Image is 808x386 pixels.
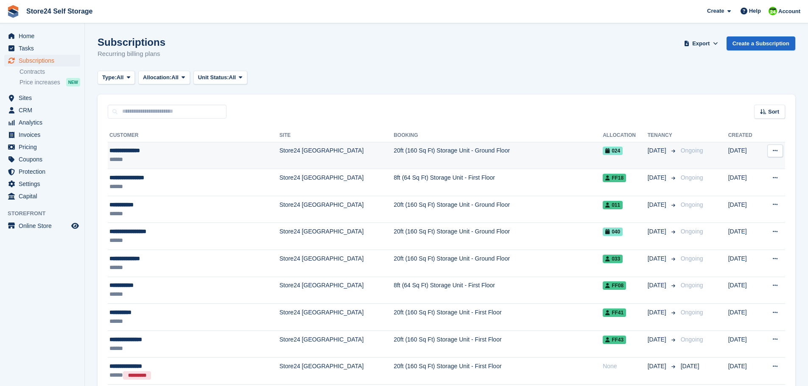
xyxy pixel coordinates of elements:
button: Unit Status: All [193,71,247,85]
a: Contracts [20,68,80,76]
span: 033 [603,255,623,263]
span: [DATE] [648,281,668,290]
a: menu [4,92,80,104]
span: Allocation: [143,73,171,82]
td: Store24 [GEOGRAPHIC_DATA] [280,196,394,223]
span: Ongoing [681,255,703,262]
th: Tenancy [648,129,677,142]
td: 20ft (160 Sq Ft) Storage Unit - First Floor [394,304,603,331]
a: Preview store [70,221,80,231]
span: Help [749,7,761,15]
span: All [229,73,236,82]
a: menu [4,30,80,42]
a: Price increases NEW [20,78,80,87]
span: Protection [19,166,70,178]
th: Booking [394,129,603,142]
td: 20ft (160 Sq Ft) Storage Unit - Ground Floor [394,223,603,250]
th: Customer [108,129,280,142]
td: [DATE] [728,223,761,250]
td: 20ft (160 Sq Ft) Storage Unit - First Floor [394,358,603,385]
td: Store24 [GEOGRAPHIC_DATA] [280,277,394,304]
span: [DATE] [648,200,668,209]
span: Capital [19,190,70,202]
span: 040 [603,228,623,236]
td: [DATE] [728,250,761,277]
span: Settings [19,178,70,190]
span: Invoices [19,129,70,141]
span: FF08 [603,281,626,290]
img: Robert Sears [769,7,777,15]
td: Store24 [GEOGRAPHIC_DATA] [280,169,394,196]
span: Subscriptions [19,55,70,67]
a: menu [4,220,80,232]
a: menu [4,104,80,116]
button: Allocation: All [138,71,190,85]
td: Store24 [GEOGRAPHIC_DATA] [280,358,394,385]
td: 8ft (64 Sq Ft) Storage Unit - First Floor [394,169,603,196]
a: menu [4,153,80,165]
a: Store24 Self Storage [23,4,96,18]
td: [DATE] [728,304,761,331]
td: 20ft (160 Sq Ft) Storage Unit - Ground Floor [394,142,603,169]
span: Export [692,39,710,48]
span: FF43 [603,336,626,344]
span: Tasks [19,42,70,54]
a: menu [4,55,80,67]
a: menu [4,190,80,202]
span: Create [707,7,724,15]
a: menu [4,178,80,190]
button: Export [682,36,720,50]
span: Analytics [19,117,70,128]
span: Online Store [19,220,70,232]
span: Ongoing [681,174,703,181]
td: [DATE] [728,169,761,196]
th: Created [728,129,761,142]
span: Storefront [8,209,84,218]
span: FF18 [603,174,626,182]
a: Create a Subscription [727,36,795,50]
td: [DATE] [728,142,761,169]
span: [DATE] [648,227,668,236]
span: [DATE] [648,335,668,344]
span: All [117,73,124,82]
div: None [603,362,647,371]
p: Recurring billing plans [98,49,165,59]
h1: Subscriptions [98,36,165,48]
td: 20ft (160 Sq Ft) Storage Unit - First Floor [394,330,603,358]
span: CRM [19,104,70,116]
span: Home [19,30,70,42]
span: Type: [102,73,117,82]
span: [DATE] [648,308,668,317]
span: Coupons [19,153,70,165]
span: All [171,73,179,82]
td: Store24 [GEOGRAPHIC_DATA] [280,330,394,358]
span: Ongoing [681,147,703,154]
a: menu [4,141,80,153]
span: Ongoing [681,309,703,316]
span: Ongoing [681,282,703,289]
th: Site [280,129,394,142]
td: 8ft (64 Sq Ft) Storage Unit - First Floor [394,277,603,304]
span: Account [778,7,800,16]
span: [DATE] [648,173,668,182]
td: 20ft (160 Sq Ft) Storage Unit - Ground Floor [394,250,603,277]
a: menu [4,166,80,178]
td: [DATE] [728,330,761,358]
td: Store24 [GEOGRAPHIC_DATA] [280,304,394,331]
a: menu [4,42,80,54]
span: [DATE] [648,146,668,155]
a: menu [4,117,80,128]
span: 024 [603,147,623,155]
span: Sites [19,92,70,104]
span: Pricing [19,141,70,153]
span: 011 [603,201,623,209]
span: Ongoing [681,228,703,235]
td: [DATE] [728,196,761,223]
td: Store24 [GEOGRAPHIC_DATA] [280,223,394,250]
span: Unit Status: [198,73,229,82]
span: Sort [768,108,779,116]
div: NEW [66,78,80,86]
td: Store24 [GEOGRAPHIC_DATA] [280,142,394,169]
th: Allocation [603,129,647,142]
td: [DATE] [728,277,761,304]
